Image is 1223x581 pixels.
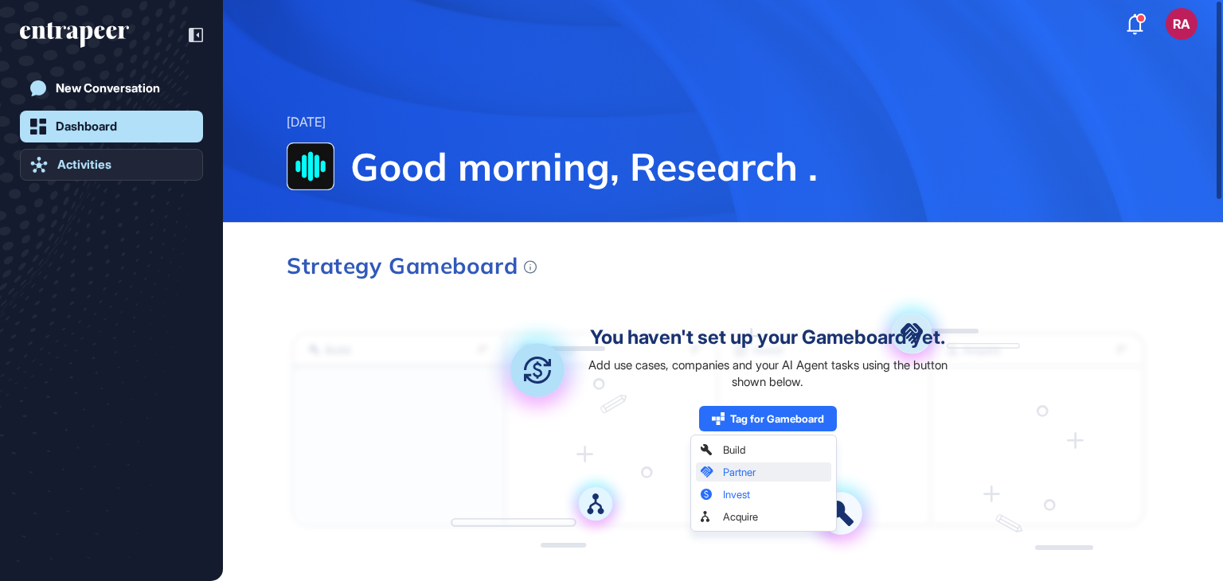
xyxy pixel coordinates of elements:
div: Strategy Gameboard [287,255,537,277]
img: acquire.a709dd9a.svg [563,471,628,536]
span: Good morning, Research . [350,142,1159,190]
img: Talkie Robie-logo [287,143,334,189]
div: Activities [57,158,111,172]
div: Dashboard [56,119,117,134]
a: New Conversation [20,72,203,104]
a: Activities [20,149,203,181]
div: entrapeer-logo [20,22,129,48]
img: partner.aac698ea.svg [872,294,951,373]
a: Dashboard [20,111,203,142]
div: You haven't set up your Gameboard yet. [590,328,945,347]
div: New Conversation [56,81,160,96]
div: [DATE] [287,112,326,133]
div: Add use cases, companies and your AI Agent tasks using the button shown below. [580,357,955,390]
button: RA [1166,8,1198,40]
img: invest.bd05944b.svg [485,318,590,423]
